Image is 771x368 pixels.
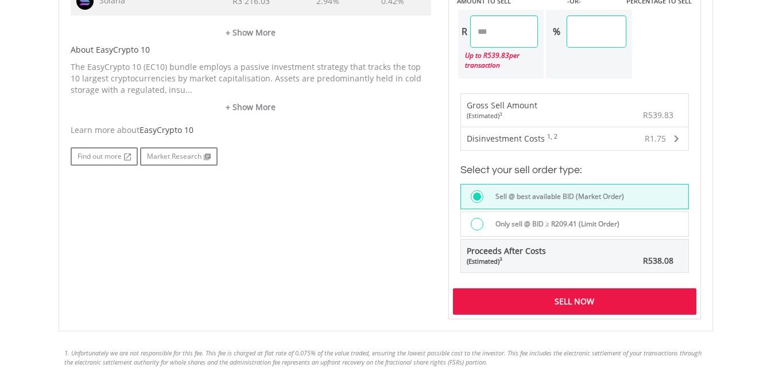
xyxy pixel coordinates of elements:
a: + Show More [71,101,431,113]
div: Gross Sell Amount [467,100,537,120]
sup: 1, 2 [547,132,557,140]
li: 1. Unfortunately we are not responsible for this fee. This fee is charged at flat rate of 0.075% ... [64,349,707,366]
div: Learn more about [71,124,431,136]
span: R1.75 [645,133,666,144]
div: Up to R per transaction [458,48,538,73]
p: The EasyCrypto 10 (EC10) bundle employs a passive investment strategy that tracks the top 10 larg... [71,61,431,96]
span: R539.83 [643,109,673,120]
span: Proceeds After Costs [467,245,546,266]
label: Sell @ best available BID (Market Order) [489,190,624,203]
a: + Show More [71,15,431,38]
div: (Estimated) [467,111,537,120]
span: EasyCrypto 10 [140,124,193,135]
label: Only sell @ BID ≥ R209.41 (Limit Order) [489,218,619,230]
h5: About EasyCrypto 10 [71,44,431,56]
div: Sell Now [453,288,696,315]
sup: 3 [499,256,502,262]
div: R [458,15,470,48]
a: Find out more [71,147,138,166]
span: Disinvestment Costs [467,133,545,144]
span: R538.08 [643,255,673,266]
div: % [546,15,567,48]
div: (Estimated) [467,257,546,266]
sup: 3 [499,111,502,117]
span: 539.83 [487,50,509,60]
a: Market Research [140,147,218,166]
h3: Select your sell order type: [460,162,689,178]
